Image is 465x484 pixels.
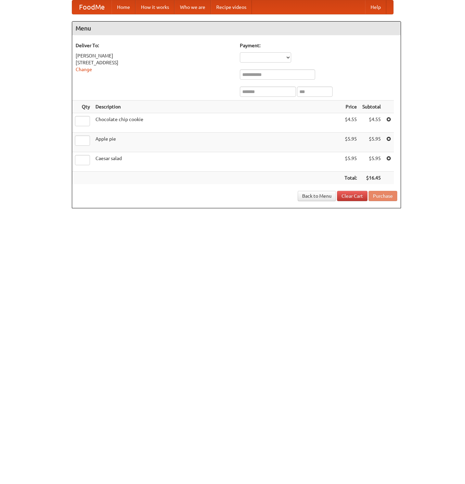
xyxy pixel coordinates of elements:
[337,191,367,201] a: Clear Cart
[76,52,233,59] div: [PERSON_NAME]
[360,101,384,113] th: Subtotal
[365,0,386,14] a: Help
[360,152,384,172] td: $5.95
[76,59,233,66] div: [STREET_ADDRESS]
[240,42,397,49] h5: Payment:
[342,152,360,172] td: $5.95
[72,101,93,113] th: Qty
[175,0,211,14] a: Who we are
[342,133,360,152] td: $5.95
[360,172,384,184] th: $16.45
[72,0,112,14] a: FoodMe
[342,113,360,133] td: $4.55
[93,101,342,113] th: Description
[342,101,360,113] th: Price
[93,113,342,133] td: Chocolate chip cookie
[211,0,252,14] a: Recipe videos
[369,191,397,201] button: Purchase
[93,152,342,172] td: Caesar salad
[360,113,384,133] td: $4.55
[72,22,401,35] h4: Menu
[112,0,135,14] a: Home
[298,191,336,201] a: Back to Menu
[342,172,360,184] th: Total:
[360,133,384,152] td: $5.95
[76,67,92,72] a: Change
[93,133,342,152] td: Apple pie
[135,0,175,14] a: How it works
[76,42,233,49] h5: Deliver To:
